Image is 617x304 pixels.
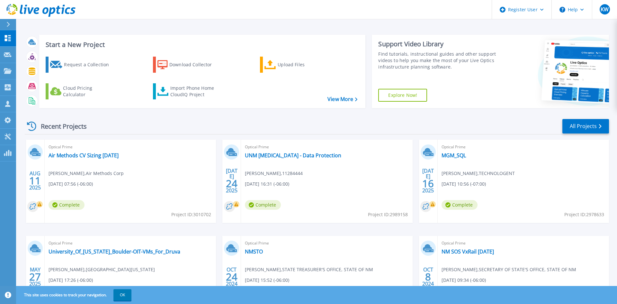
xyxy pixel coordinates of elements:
[49,240,212,247] span: Optical Prime
[170,85,220,98] div: Import Phone Home CloudIQ Project
[327,96,357,102] a: View More
[46,83,117,99] a: Cloud Pricing Calculator
[442,143,605,151] span: Optical Prime
[442,170,515,177] span: [PERSON_NAME] , TECHNOLOGENT
[29,169,41,192] div: AUG 2025
[601,7,609,12] span: KW
[29,274,41,280] span: 27
[226,274,237,280] span: 24
[226,265,238,289] div: OCT 2024
[422,169,434,192] div: [DATE] 2025
[245,277,289,284] span: [DATE] 15:52 (-06:00)
[245,180,289,188] span: [DATE] 16:31 (-06:00)
[564,211,604,218] span: Project ID: 2978633
[226,169,238,192] div: [DATE] 2025
[442,266,576,273] span: [PERSON_NAME] , SECRETARY OF STATE'S OFFICE, STATE OF NM
[49,200,85,210] span: Complete
[245,152,341,159] a: UNM [MEDICAL_DATA] - Data Protection
[442,180,486,188] span: [DATE] 10:56 (-07:00)
[378,89,427,102] a: Explore Now!
[46,41,357,48] h3: Start a New Project
[171,211,211,218] span: Project ID: 3010702
[29,265,41,289] div: MAY 2025
[46,57,117,73] a: Request a Collection
[422,181,434,186] span: 16
[442,248,494,255] a: NM SOS VxRail [DATE]
[425,274,431,280] span: 8
[169,58,221,71] div: Download Collector
[378,40,499,48] div: Support Video Library
[245,266,373,273] span: [PERSON_NAME] , STATE TREASURER'S OFFICE, STATE OF NM
[49,152,119,159] a: Air Methods CV Sizing [DATE]
[245,143,408,151] span: Optical Prime
[245,248,263,255] a: NMSTO
[49,248,180,255] a: University_Of_[US_STATE]_Boulder-OIT-VMs_For_Druva
[25,118,95,134] div: Recent Projects
[29,178,41,183] span: 11
[49,277,93,284] span: [DATE] 17:26 (-06:00)
[245,170,303,177] span: [PERSON_NAME] , 11284444
[422,265,434,289] div: OCT 2024
[49,143,212,151] span: Optical Prime
[260,57,332,73] a: Upload Files
[49,180,93,188] span: [DATE] 07:56 (-06:00)
[442,277,486,284] span: [DATE] 09:34 (-06:00)
[562,119,609,134] a: All Projects
[49,170,124,177] span: [PERSON_NAME] , Air Methods Corp
[64,58,115,71] div: Request a Collection
[245,200,281,210] span: Complete
[49,266,155,273] span: [PERSON_NAME] , [GEOGRAPHIC_DATA][US_STATE]
[442,152,466,159] a: MGM_SQL
[18,289,131,301] span: This site uses cookies to track your navigation.
[278,58,329,71] div: Upload Files
[442,240,605,247] span: Optical Prime
[226,181,237,186] span: 24
[63,85,114,98] div: Cloud Pricing Calculator
[442,200,478,210] span: Complete
[153,57,225,73] a: Download Collector
[245,240,408,247] span: Optical Prime
[378,51,499,70] div: Find tutorials, instructional guides and other support videos to help you make the most of your L...
[113,289,131,301] button: OK
[368,211,408,218] span: Project ID: 2989158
